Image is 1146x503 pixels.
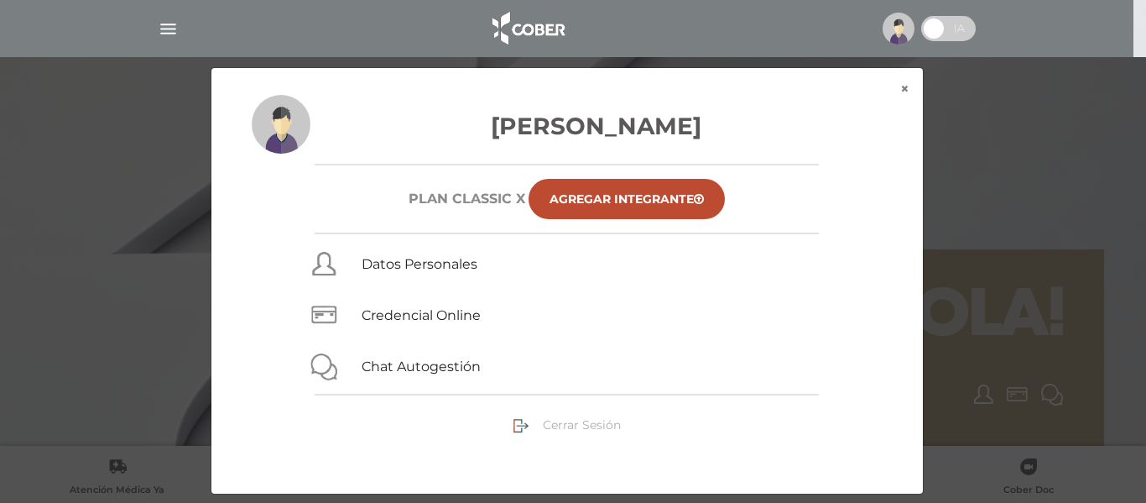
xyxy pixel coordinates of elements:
img: sign-out.png [513,417,529,434]
a: Agregar Integrante [529,179,725,219]
img: logo_cober_home-white.png [483,8,571,49]
h3: [PERSON_NAME] [252,108,883,144]
span: Cerrar Sesión [543,417,621,432]
h6: Plan CLASSIC X [409,191,525,207]
a: Credencial Online [362,307,481,323]
button: × [887,68,923,110]
a: Cerrar Sesión [513,417,621,432]
a: Datos Personales [362,256,477,272]
img: profile-placeholder.svg [252,95,310,154]
img: profile-placeholder.svg [883,13,914,45]
img: Cober_menu-lines-white.svg [158,18,179,39]
a: Chat Autogestión [362,359,481,375]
